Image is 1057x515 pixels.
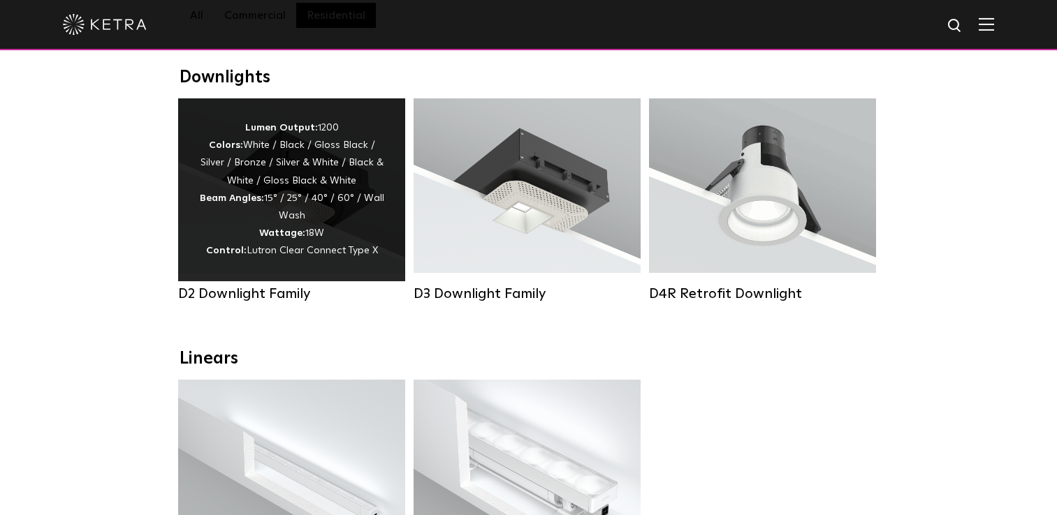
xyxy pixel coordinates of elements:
img: search icon [947,17,964,35]
div: Linears [180,349,878,369]
img: Hamburger%20Nav.svg [979,17,994,31]
strong: Beam Angles: [200,193,264,203]
strong: Control: [206,246,247,255]
img: ketra-logo-2019-white [63,14,147,35]
div: D4R Retrofit Downlight [649,285,876,302]
span: Lutron Clear Connect Type X [247,246,378,255]
div: Downlights [180,68,878,88]
strong: Colors: [209,140,243,150]
div: D2 Downlight Family [178,285,405,302]
a: D2 Downlight Family Lumen Output:1200Colors:White / Black / Gloss Black / Silver / Bronze / Silve... [178,98,405,302]
a: D4R Retrofit Downlight Lumen Output:800Colors:White / BlackBeam Angles:15° / 25° / 40° / 60°Watta... [649,98,876,302]
a: D3 Downlight Family Lumen Output:700 / 900 / 1100Colors:White / Black / Silver / Bronze / Paintab... [414,98,641,302]
div: 1200 White / Black / Gloss Black / Silver / Bronze / Silver & White / Black & White / Gloss Black... [199,119,384,260]
div: D3 Downlight Family [414,285,641,302]
strong: Wattage: [259,228,305,238]
strong: Lumen Output: [245,123,318,133]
